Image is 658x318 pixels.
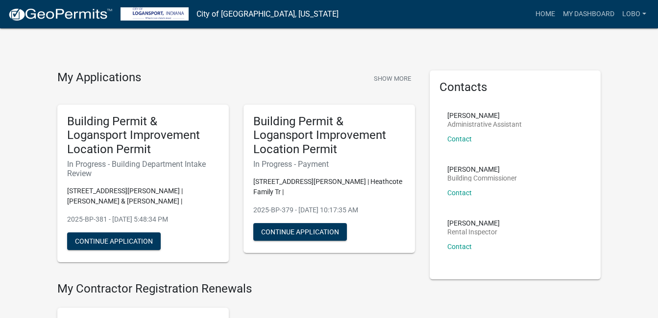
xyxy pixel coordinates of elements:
h5: Contacts [439,80,591,94]
button: Continue Application [67,232,161,250]
p: [PERSON_NAME] [447,166,517,173]
h5: Building Permit & Logansport Improvement Location Permit [67,114,219,157]
a: Contact [447,243,472,250]
h4: My Contractor Registration Renewals [57,282,415,296]
p: [STREET_ADDRESS][PERSON_NAME] | Heathcote Family Tr | [253,177,405,197]
p: [STREET_ADDRESS][PERSON_NAME] | [PERSON_NAME] & [PERSON_NAME] | [67,186,219,206]
p: Building Commissioner [447,175,517,182]
button: Continue Application [253,223,347,241]
h4: My Applications [57,70,141,85]
a: lobo [618,5,650,23]
p: 2025-BP-379 - [DATE] 10:17:35 AM [253,205,405,215]
h5: Building Permit & Logansport Improvement Location Permit [253,114,405,157]
p: [PERSON_NAME] [447,220,500,227]
p: 2025-BP-381 - [DATE] 5:48:34 PM [67,214,219,225]
a: City of [GEOGRAPHIC_DATA], [US_STATE] [196,6,339,23]
h6: In Progress - Payment [253,159,405,169]
a: My Dashboard [559,5,618,23]
button: Show More [370,70,415,87]
p: [PERSON_NAME] [447,112,522,119]
a: Home [532,5,559,23]
h6: In Progress - Building Department Intake Review [67,159,219,178]
a: Contact [447,135,472,143]
a: Contact [447,189,472,197]
p: Administrative Assistant [447,121,522,128]
p: Rental Inspector [447,228,500,235]
img: City of Logansport, Indiana [121,7,189,21]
